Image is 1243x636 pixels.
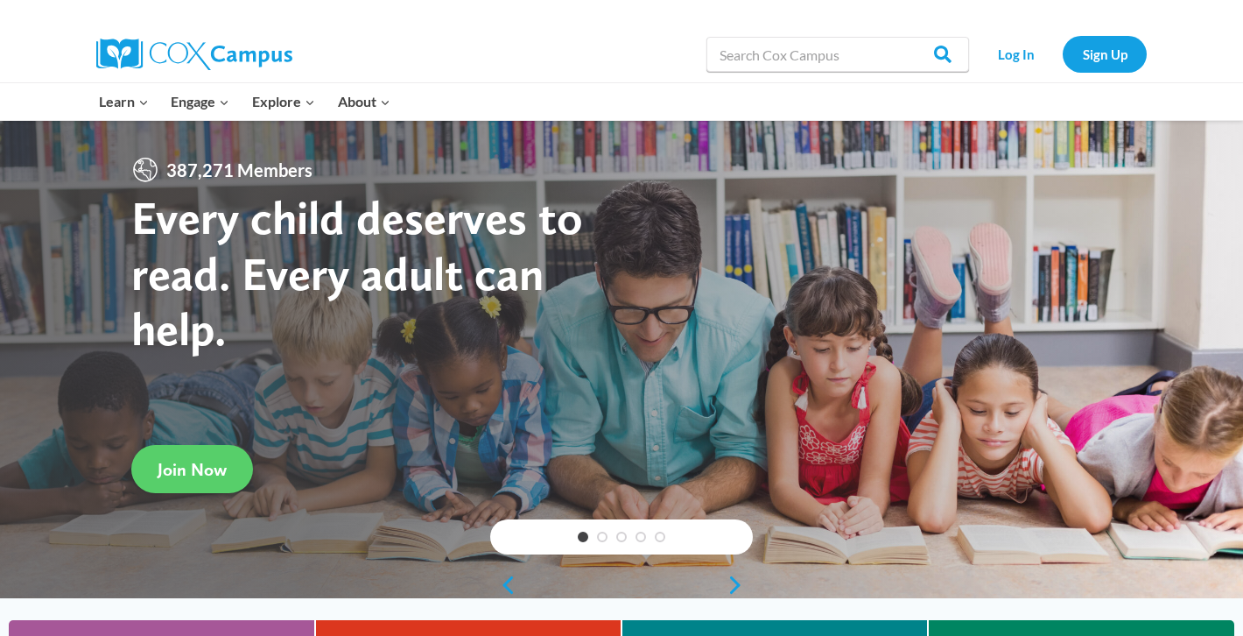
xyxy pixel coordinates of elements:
a: Join Now [131,445,253,493]
nav: Primary Navigation [88,83,401,120]
span: Join Now [158,459,227,480]
a: next [727,575,753,596]
a: 4 [636,532,646,542]
span: Explore [252,90,315,113]
a: Log In [978,36,1054,72]
input: Search Cox Campus [706,37,969,72]
a: 1 [578,532,588,542]
a: 3 [616,532,627,542]
a: 5 [655,532,665,542]
span: Engage [171,90,229,113]
span: About [338,90,390,113]
nav: Secondary Navigation [978,36,1147,72]
a: previous [490,575,516,596]
a: Sign Up [1063,36,1147,72]
span: 387,271 Members [159,156,320,184]
a: 2 [597,532,607,542]
div: content slider buttons [490,568,753,603]
strong: Every child deserves to read. Every adult can help. [131,189,583,357]
img: Cox Campus [96,39,292,70]
span: Learn [99,90,149,113]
